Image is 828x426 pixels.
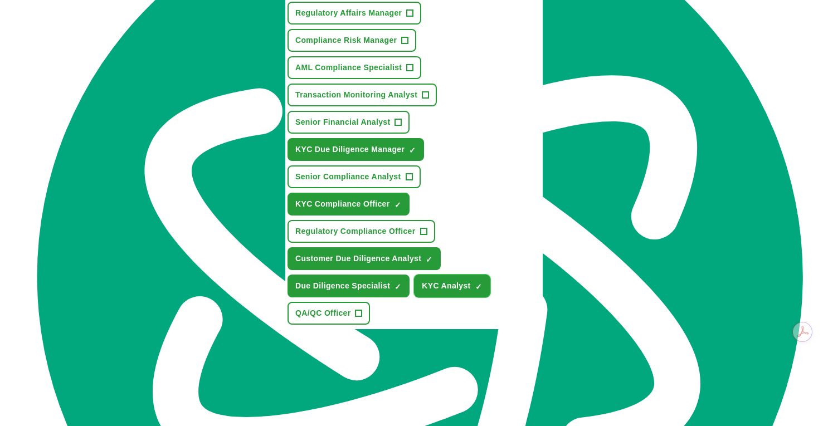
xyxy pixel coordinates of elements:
span: ✓ [426,255,432,264]
span: Due Diligence Specialist [295,280,390,292]
button: Senior Compliance Analyst [288,165,421,188]
button: Transaction Monitoring Analyst [288,84,437,106]
span: Senior Compliance Analyst [295,171,401,183]
span: Regulatory Compliance Officer [295,226,416,237]
button: Regulatory Compliance Officer [288,220,435,243]
button: Due Diligence Specialist✓ [288,275,410,297]
span: KYC Due Diligence Manager [295,144,405,155]
span: Compliance Risk Manager [295,35,397,46]
span: Transaction Monitoring Analyst [295,89,417,101]
span: ✓ [475,282,482,291]
span: ✓ [394,282,401,291]
span: × [433,404,440,416]
button: KYC Compliance Officer✓ [288,193,410,216]
button: Regulatory Affairs Manager [288,2,421,25]
span: QA/QC Officer [295,307,350,319]
span: Senior Financial Analyst [295,116,390,128]
button: AML Compliance Specialist [288,56,421,79]
span: KYC Analyst [422,280,470,292]
button: × [433,402,440,419]
button: QA/QC Officer [288,302,370,325]
span: Customer Due Diligence Analyst [295,253,421,265]
button: KYC Analyst✓ [414,275,490,297]
span: KYC Compliance Officer [295,198,390,210]
span: AML Compliance Specialist [295,62,402,74]
span: ✓ [409,146,416,155]
button: Compliance Risk Manager [288,29,416,52]
button: Customer Due Diligence Analyst✓ [288,247,441,270]
span: Regulatory Affairs Manager [295,7,402,19]
button: Senior Financial Analyst [288,111,410,134]
span: ✓ [394,200,401,209]
button: KYC Due Diligence Manager✓ [288,138,424,161]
